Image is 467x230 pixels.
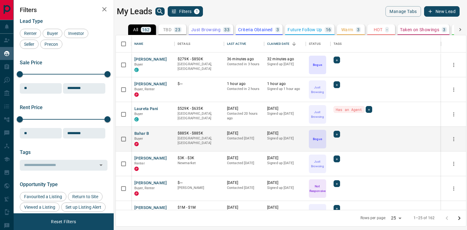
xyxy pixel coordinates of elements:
[224,28,229,32] p: 33
[168,6,203,17] button: Filters1
[227,185,261,190] p: Contacted [DATE]
[267,57,303,62] p: 32 minutes ago
[134,112,143,116] span: Buyer
[267,62,303,67] p: Signed up [DATE]
[191,28,221,32] p: Just Browsing
[134,191,139,196] div: property.ca
[334,180,340,187] div: +
[20,18,43,24] span: Lead Type
[389,214,403,223] div: 25
[276,28,279,32] p: 3
[360,215,386,221] p: Rows per page:
[20,6,107,14] h2: Filters
[178,131,221,136] p: $885K - $885K
[449,60,458,70] button: more
[178,111,221,121] p: [GEOGRAPHIC_DATA], [GEOGRAPHIC_DATA]
[224,35,264,53] div: Last Active
[63,205,103,210] span: Set up Listing Alert
[357,28,360,32] p: 3
[134,161,145,165] span: Renter
[449,85,458,94] button: more
[134,57,167,62] button: [PERSON_NAME]
[238,28,273,32] p: Criteria Obtained
[134,142,139,146] div: property.ca
[178,57,221,62] p: $279K - $850K
[22,205,57,210] span: Viewed a Listing
[336,205,338,211] span: +
[178,62,221,71] p: [GEOGRAPHIC_DATA], [GEOGRAPHIC_DATA]
[336,156,338,162] span: +
[20,104,43,110] span: Rent Price
[20,40,39,49] div: Seller
[386,28,388,32] p: -
[195,9,199,14] span: 1
[134,167,139,171] div: property.ca
[267,161,303,166] p: Signed up [DATE]
[134,106,158,112] button: Laureta Pani
[309,184,326,193] p: Not Responsive
[400,28,439,32] p: Taken on Showings
[267,180,303,185] p: [DATE]
[227,131,261,136] p: [DATE]
[178,155,221,161] p: $3K - $3K
[449,159,458,168] button: more
[227,155,261,161] p: [DATE]
[313,137,322,141] p: Bogus
[178,185,221,190] p: [PERSON_NAME]
[134,131,149,137] button: Bahar B
[267,136,303,141] p: Signed up [DATE]
[341,28,353,32] p: Warm
[227,81,261,87] p: 1 hour ago
[290,40,298,48] button: Sort
[70,194,100,199] span: Return to Site
[334,81,340,88] div: +
[134,35,144,53] div: Name
[267,106,303,111] p: [DATE]
[449,209,458,218] button: more
[336,131,338,137] span: +
[326,28,331,32] p: 16
[374,28,383,32] p: HOT
[227,136,261,141] p: Contacted [DATE]
[134,137,143,141] span: Buyer
[42,42,60,47] span: Precon
[267,205,303,210] p: [DATE]
[313,62,322,67] p: Bogus
[133,28,138,32] p: All
[40,40,62,49] div: Precon
[453,212,465,224] button: Go to next page
[117,6,152,16] h1: My Leads
[142,28,150,32] p: 162
[20,60,42,66] span: Sale Price
[134,62,143,66] span: Buyer
[334,205,340,212] div: +
[134,117,139,121] div: condos.ca
[267,111,303,116] p: Signed up [DATE]
[163,28,171,32] p: TBD
[385,6,421,17] button: Manage Tabs
[336,106,362,113] span: Has an Agent
[155,7,165,15] button: search button
[309,85,326,94] p: Just Browsing
[178,35,190,53] div: Details
[22,31,39,36] span: Renter
[134,205,167,211] button: [PERSON_NAME]
[64,29,88,38] div: Investor
[227,62,261,67] p: Contacted in 3 hours
[309,35,321,53] div: Status
[366,106,372,113] div: +
[178,205,221,210] p: $1M - $1M
[330,35,441,53] div: Tags
[97,161,105,169] button: Open
[227,205,261,210] p: [DATE]
[178,136,221,146] p: [GEOGRAPHIC_DATA], [GEOGRAPHIC_DATA]
[134,186,155,190] span: Buyer, Renter
[267,81,303,87] p: 1 hour ago
[267,35,290,53] div: Claimed Date
[288,28,322,32] p: Future Follow Up
[449,184,458,193] button: more
[227,35,246,53] div: Last Active
[267,155,303,161] p: [DATE]
[227,106,261,111] p: [DATE]
[134,92,139,97] div: property.ca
